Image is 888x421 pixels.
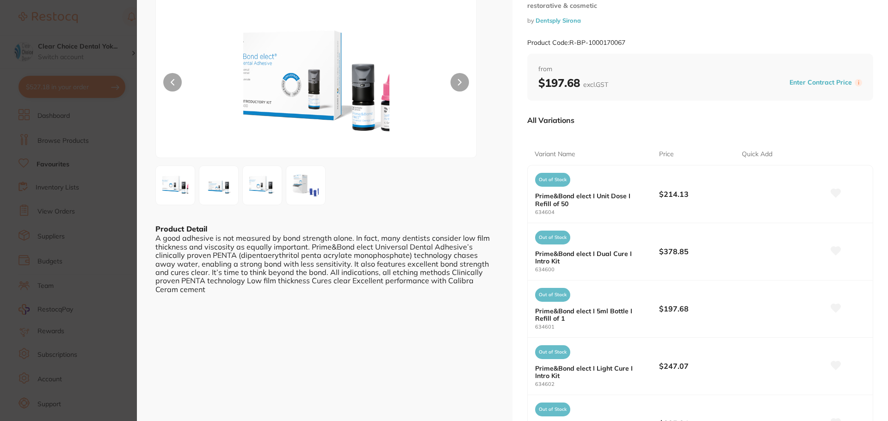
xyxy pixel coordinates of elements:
[535,345,570,359] span: Out of Stock
[535,267,659,273] small: 634600
[535,288,570,302] span: Out of Stock
[535,324,659,330] small: 634601
[538,65,862,74] span: from
[535,307,647,322] b: Prime&Bond elect I 5ml Bottle I Refill of 1
[535,231,570,244] span: Out of Stock
[659,189,734,199] b: $214.13
[855,79,862,86] label: i
[535,209,659,215] small: 634604
[659,304,734,314] b: $197.68
[155,224,207,233] b: Product Detail
[155,234,494,293] div: A good adhesive is not measured by bond strength alone. In fact, many dentists consider low film ...
[535,365,647,379] b: Prime&Bond elect I Light Cure I Intro Kit
[742,150,772,159] p: Quick Add
[583,80,608,89] span: excl. GST
[246,169,279,202] img: LnBuZw
[527,116,574,125] p: All Variations
[202,169,235,202] img: bmc
[527,17,873,24] small: by
[787,78,855,87] button: Enter Contract Price
[659,246,734,256] b: $378.85
[289,169,322,202] img: NjM0NjAzLTQucG5n
[538,76,608,90] b: $197.68
[659,361,734,371] b: $247.07
[536,17,581,24] a: Dentsply Sirona
[527,2,873,10] small: restorative & cosmetic
[159,169,192,202] img: NjAwLnBuZw
[535,150,575,159] p: Variant Name
[535,250,647,265] b: Prime&Bond elect I Dual Cure I Intro Kit
[527,39,625,47] small: Product Code: R-BP-1000170067
[659,150,674,159] p: Price
[535,403,570,416] span: Out of Stock
[535,173,570,187] span: Out of Stock
[535,192,647,207] b: Prime&Bond elect I Unit Dose I Refill of 50
[220,12,413,158] img: NjAwLnBuZw
[535,381,659,387] small: 634602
